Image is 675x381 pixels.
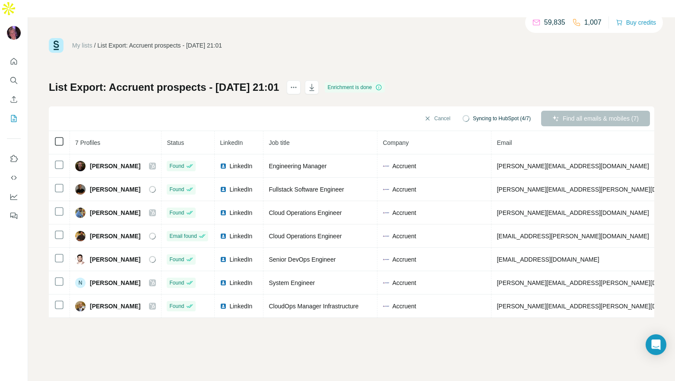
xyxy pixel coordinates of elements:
button: Quick start [7,54,21,69]
span: Accruent [392,162,416,170]
span: Accruent [392,279,416,287]
span: LinkedIn [229,232,252,240]
span: Cloud Operations Engineer [269,233,342,240]
li: / [94,41,96,50]
span: LinkedIn [229,255,252,264]
div: Open Intercom Messenger [646,334,666,355]
span: LinkedIn [229,302,252,311]
span: [EMAIL_ADDRESS][DOMAIN_NAME] [497,256,599,263]
span: Found [169,256,184,263]
img: LinkedIn logo [220,186,227,193]
img: Avatar [75,231,86,241]
span: LinkedIn [229,185,252,194]
img: LinkedIn logo [220,209,227,216]
span: Cloud Operations Engineer [269,209,342,216]
span: Accruent [392,302,416,311]
span: [PERSON_NAME][EMAIL_ADDRESS][DOMAIN_NAME] [497,209,649,216]
span: LinkedIn [229,162,252,170]
span: Job title [269,139,289,146]
p: 59,835 [544,17,565,28]
a: My lists [72,42,92,49]
img: company-logo [383,259,390,260]
button: Enrich CSV [7,92,21,107]
img: Avatar [7,26,21,40]
span: [EMAIL_ADDRESS][PERSON_NAME][DOMAIN_NAME] [497,233,649,240]
button: Use Surfe API [7,170,21,186]
span: Engineering Manager [269,163,326,170]
span: [PERSON_NAME] [90,185,140,194]
div: N [75,278,86,288]
span: Accruent [392,255,416,264]
span: [PERSON_NAME] [90,255,140,264]
button: Cancel [418,111,456,126]
span: Senior DevOps Engineer [269,256,336,263]
img: LinkedIn logo [220,256,227,263]
span: [PERSON_NAME] [90,302,140,311]
span: 7 Profiles [75,139,100,146]
button: Use Surfe on LinkedIn [7,151,21,166]
img: Avatar [75,161,86,171]
span: System Engineer [269,279,315,286]
img: company-logo [383,282,390,284]
img: company-logo [383,165,390,167]
span: Company [383,139,409,146]
img: company-logo [383,305,390,307]
span: LinkedIn [220,139,243,146]
button: Search [7,73,21,88]
span: Found [169,186,184,193]
span: Accruent [392,232,416,240]
p: 1,007 [584,17,602,28]
span: Accruent [392,208,416,217]
img: Avatar [75,301,86,311]
div: Enrichment is done [325,82,385,93]
span: [PERSON_NAME][EMAIL_ADDRESS][DOMAIN_NAME] [497,163,649,170]
span: Found [169,279,184,287]
div: List Export: Accruent prospects - [DATE] 21:01 [98,41,222,50]
span: Syncing to HubSpot (4/7) [473,115,531,122]
span: CloudOps Manager Infrastructure [269,303,358,310]
span: [PERSON_NAME] [90,279,140,287]
img: LinkedIn logo [220,163,227,170]
img: LinkedIn logo [220,233,227,240]
img: company-logo [383,235,390,237]
span: Fullstack Software Engineer [269,186,344,193]
button: Feedback [7,208,21,224]
span: LinkedIn [229,208,252,217]
span: [PERSON_NAME] [90,232,140,240]
button: Dashboard [7,189,21,205]
img: Avatar [75,208,86,218]
button: Buy credits [616,16,656,29]
img: Avatar [75,184,86,195]
span: Email found [169,232,196,240]
img: Surfe Logo [49,38,63,53]
button: My lists [7,111,21,126]
img: LinkedIn logo [220,303,227,310]
span: [PERSON_NAME] [90,208,140,217]
span: Accruent [392,185,416,194]
span: Found [169,209,184,217]
img: company-logo [383,189,390,190]
span: LinkedIn [229,279,252,287]
img: company-logo [383,212,390,214]
span: Found [169,162,184,170]
span: Found [169,302,184,310]
h1: List Export: Accruent prospects - [DATE] 21:01 [49,80,279,94]
span: [PERSON_NAME] [90,162,140,170]
img: LinkedIn logo [220,279,227,286]
span: Email [497,139,512,146]
img: Avatar [75,254,86,265]
button: actions [287,80,301,94]
span: Status [167,139,184,146]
